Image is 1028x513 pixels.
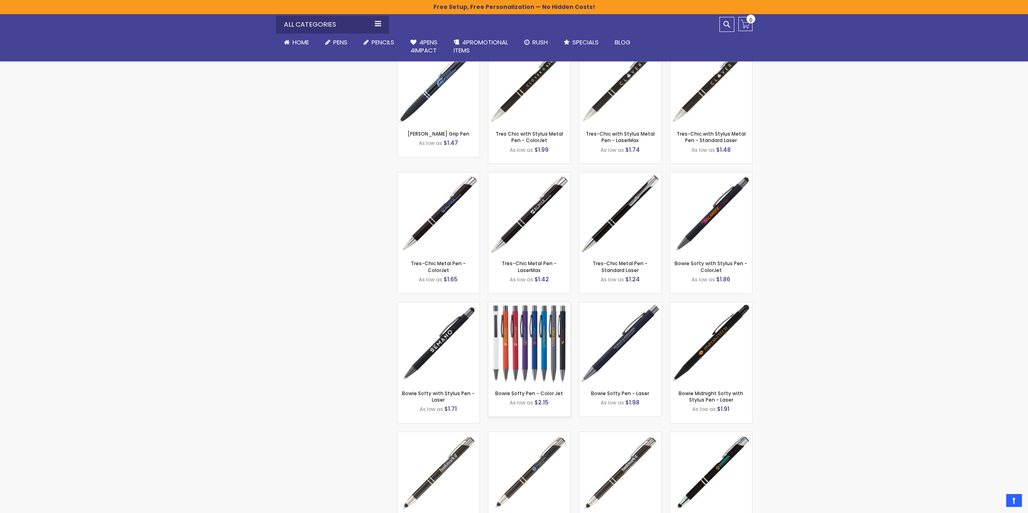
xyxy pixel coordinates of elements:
a: Bowie Softy Pen - Color Jet [488,302,570,309]
span: $1.47 [444,139,458,147]
span: 0 [749,16,753,24]
span: $1.65 [444,275,458,283]
a: Pens [317,34,355,51]
a: Tres-Chic Metal Pen - LaserMax-Black [488,172,570,179]
a: 4PROMOTIONALITEMS [446,34,516,60]
img: Elva Grip Pen-Black [397,43,479,125]
span: As low as [692,406,716,412]
img: Bowie Midnight Softy with Stylus Pen - Laser-Black [670,302,752,384]
a: Tres Chic with Stylus Metal Pen - ColorJet [496,130,563,144]
span: As low as [601,399,624,406]
a: Bowie Softy with Stylus Pen - Laser [402,390,475,403]
span: As low as [420,406,443,412]
div: All Categories [276,16,389,34]
a: Tres-Chic Touch Pen - LaserMax-Black [397,431,479,438]
span: As low as [601,147,624,153]
img: Bowie Softy with Stylus Pen- ColorJet-Black [670,172,752,254]
span: $1.71 [444,405,457,413]
a: Bowie Softy Pen - Laser [591,390,649,397]
span: 4PROMOTIONAL ITEMS [454,38,508,54]
span: As low as [419,276,442,283]
a: Blog [607,34,639,51]
a: Tres-Chic Metal Pen - ColorJet-Black [397,172,479,179]
span: $1.24 [625,275,640,283]
a: Bowie Softy Pen - Laser-Black [579,302,661,309]
span: Pencils [372,38,394,46]
span: As low as [510,399,533,406]
span: $1.99 [534,146,549,154]
a: Tres-Chic Metal Pen - Standard Laser [593,260,647,273]
span: Pens [333,38,347,46]
a: Bowie Softy with Stylus Pen- ColorJet-Black [670,172,752,179]
a: Bowie Softy with Stylus Pen - Laser-Black [397,302,479,309]
span: $2.15 [534,398,549,406]
span: Rush [532,38,548,46]
span: 4Pens 4impact [410,38,437,54]
span: $1.74 [625,146,640,154]
span: $1.91 [717,405,729,413]
span: Home [292,38,309,46]
a: Bowie Softy Pen - Color Jet [495,390,563,397]
span: $1.42 [534,275,549,283]
span: As low as [692,147,715,153]
img: Tres-Chic with Stylus Metal Pen - Standard Laser-Black [670,43,752,125]
a: Tres-Chic with Stylus Metal Pen - Standard Laser [677,130,746,144]
a: Bowie Midnight Softy with Stylus Pen - Laser [679,390,743,403]
a: Specials [556,34,607,51]
a: Top [1006,494,1022,507]
a: Tres-Chic with Stylus Metal Pen - LaserMax [586,130,655,144]
span: $1.98 [625,398,639,406]
a: Tres-Chic Metal Pen - LaserMax [502,260,557,273]
a: 4Pens4impact [402,34,446,60]
img: Tres-Chic Metal Pen - LaserMax-Black [488,172,570,254]
a: Bowie Softy with Stylus Pen - ColorJet [675,260,747,273]
a: Home [276,34,317,51]
span: As low as [510,276,533,283]
span: $1.86 [716,275,730,283]
a: Bowie Midnight Softy with Stylus Pen - Laser-Black [670,302,752,309]
a: Tres-Chic Metal Pen - Standard Laser-Black [579,172,661,179]
span: As low as [601,276,624,283]
img: Bowie Softy with Stylus Pen - Laser-Black [397,302,479,384]
span: As low as [419,140,442,147]
span: Blog [615,38,631,46]
span: As low as [510,147,533,153]
a: 0 [738,17,753,31]
img: Bowie Softy Pen - Laser-Black [579,302,661,384]
a: [PERSON_NAME] Grip Pen [408,130,469,137]
a: Tres-Chic Touch Pen - Standard Laser-Black [579,431,661,438]
span: As low as [692,276,715,283]
span: Specials [572,38,599,46]
img: Bowie Softy Pen - Color Jet [488,302,570,384]
a: Tres-Chic Metal Pen - ColorJet [411,260,466,273]
a: Pencils [355,34,402,51]
img: Tres-Chic Metal Pen - Standard Laser-Black [579,172,661,254]
span: $1.48 [716,146,731,154]
a: Tres-Chic Softy Stylus Pen - ColorJet-Black [670,431,752,438]
img: Tres Chic with Stylus Metal Pen - ColorJet-Black [488,43,570,125]
a: Rush [516,34,556,51]
a: Tres-Chic Touch Pen - ColorJet-Black [488,431,570,438]
img: Tres-Chic with Stylus Metal Pen - LaserMax-Black [579,43,661,125]
img: Tres-Chic Metal Pen - ColorJet-Black [397,172,479,254]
